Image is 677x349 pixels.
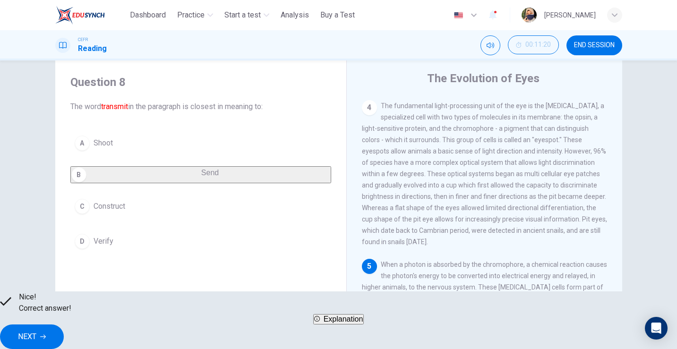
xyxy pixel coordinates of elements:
h1: Reading [78,43,107,54]
img: ELTC logo [55,6,105,25]
span: Practice [177,9,205,21]
font: transmit [101,102,128,111]
div: B [71,167,86,182]
button: Analysis [277,7,313,24]
span: 00:11:20 [525,41,551,49]
button: BSend [70,166,331,183]
span: CEFR [78,36,88,43]
a: ELTC logo [55,6,127,25]
span: Explanation [324,315,363,323]
img: en [453,12,464,19]
div: Hide [508,35,559,55]
span: The fundamental light-processing unit of the eye is the [MEDICAL_DATA], a specialized cell with t... [362,102,607,246]
button: END SESSION [566,35,622,55]
button: Practice [173,7,217,24]
span: Dashboard [130,9,166,21]
span: Buy a Test [320,9,355,21]
span: Correct answer! [19,303,71,314]
span: Start a test [224,9,261,21]
h4: Question 8 [70,75,331,90]
span: NEXT [18,330,36,343]
button: 00:11:20 [508,35,559,54]
div: [PERSON_NAME] [544,9,596,21]
button: Dashboard [126,7,170,24]
div: Open Intercom Messenger [645,317,668,340]
button: Buy a Test [317,7,359,24]
span: Nice! [19,291,71,303]
div: 5 [362,259,377,274]
div: 4 [362,100,377,115]
div: Mute [480,35,500,55]
span: END SESSION [574,42,615,49]
span: The word in the paragraph is closest in meaning to: [70,101,331,112]
span: Send [201,169,219,177]
button: Explanation [313,314,364,324]
img: Profile picture [522,8,537,23]
button: Start a test [221,7,273,24]
span: When a photon is absorbed by the chromophore, a chemical reaction causes the photon's energy to b... [362,261,607,348]
span: Analysis [281,9,309,21]
h4: The Evolution of Eyes [427,71,540,86]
